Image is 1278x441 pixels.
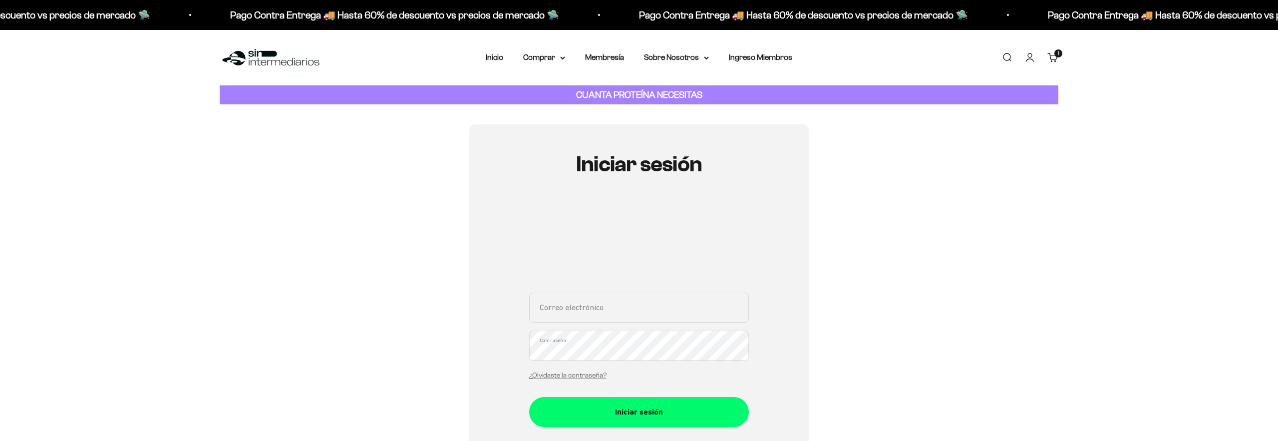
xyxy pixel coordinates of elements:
h1: Iniciar sesión [529,152,749,176]
p: Pago Contra Entrega 🚚 Hasta 60% de descuento vs precios de mercado 🛸 [632,7,960,23]
a: Membresía [585,53,624,61]
summary: Comprar [523,51,565,64]
div: Iniciar sesión [549,406,729,419]
iframe: Social Login Buttons [529,206,749,281]
a: ¿Olvidaste la contraseña? [529,372,607,379]
a: Ingreso Miembros [729,53,792,61]
strong: CUANTA PROTEÍNA NECESITAS [576,89,702,100]
button: Iniciar sesión [529,397,749,427]
a: Inicio [486,53,503,61]
summary: Sobre Nosotros [644,51,709,64]
p: Pago Contra Entrega 🚚 Hasta 60% de descuento vs precios de mercado 🛸 [223,7,552,23]
span: 1 [1058,51,1059,56]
